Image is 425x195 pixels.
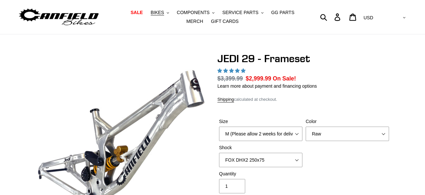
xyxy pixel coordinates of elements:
span: 5.00 stars [217,68,247,73]
span: GG PARTS [271,10,294,15]
span: SERVICE PARTS [222,10,258,15]
button: SERVICE PARTS [219,8,266,17]
button: BIKES [147,8,172,17]
div: calculated at checkout. [217,96,391,103]
a: Learn more about payment and financing options [217,83,317,89]
span: SALE [130,10,143,15]
span: On Sale! [273,74,296,83]
button: COMPONENTS [174,8,218,17]
img: Canfield Bikes [18,7,100,27]
span: MERCH [186,19,203,24]
label: Shock [219,144,302,151]
a: MERCH [183,17,206,26]
a: SALE [127,8,146,17]
span: GIFT CARDS [211,19,239,24]
span: BIKES [151,10,164,15]
a: GG PARTS [268,8,297,17]
h1: JEDI 29 - Frameset [217,52,391,65]
s: $3,399.99 [217,75,243,82]
span: $2,999.99 [246,75,271,82]
label: Size [219,118,302,125]
label: Color [306,118,389,125]
a: GIFT CARDS [208,17,242,26]
a: Shipping [217,97,234,102]
span: COMPONENTS [177,10,210,15]
label: Quantity [219,170,302,177]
